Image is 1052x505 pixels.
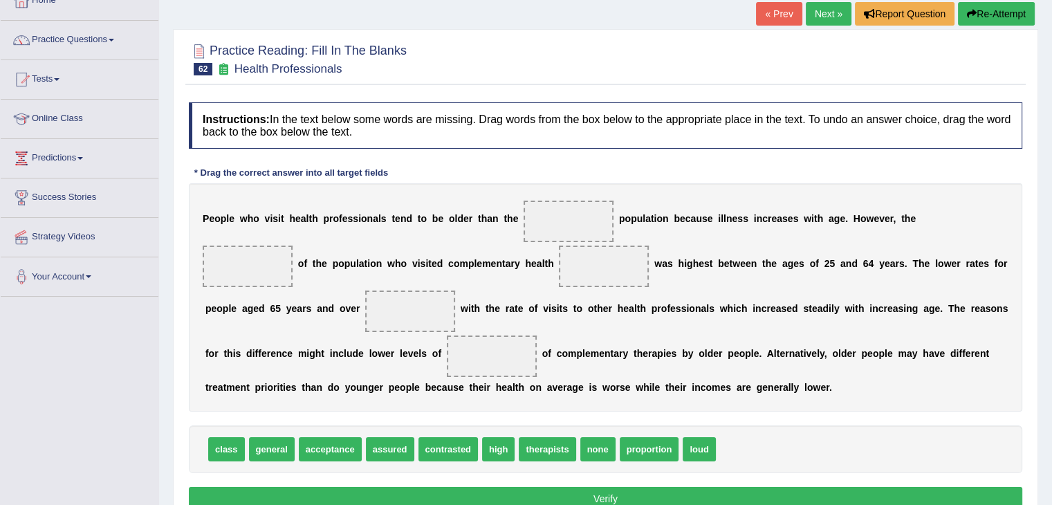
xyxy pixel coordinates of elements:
b: u [637,213,643,224]
b: n [663,213,669,224]
b: n [695,303,701,314]
b: h [488,303,495,314]
b: t [560,303,563,314]
b: v [543,303,548,314]
span: 62 [194,63,212,75]
b: h [315,258,322,269]
b: a [890,258,896,269]
b: f [535,303,538,314]
b: l [454,213,457,224]
button: Report Question [855,2,954,26]
b: p [221,213,227,224]
b: l [474,258,477,269]
b: e [438,213,443,224]
b: e [531,258,537,269]
b: n [400,213,407,224]
b: t [544,258,548,269]
b: s [899,258,905,269]
b: i [686,303,689,314]
b: s [421,258,426,269]
div: * Drag the correct answer into all target fields [189,166,394,179]
b: a [690,213,696,224]
b: o [216,303,223,314]
span: Drop target [203,246,293,287]
b: r [1004,258,1007,269]
b: h [481,213,488,224]
b: o [298,258,304,269]
b: e [231,303,237,314]
a: Next » [806,2,851,26]
b: w [866,213,874,224]
b: s [743,213,748,224]
b: e [771,213,777,224]
b: y [879,258,885,269]
b: e [395,213,400,224]
b: t [814,213,818,224]
b: e [732,213,737,224]
b: o [576,303,582,314]
b: r [966,258,969,269]
b: . [845,213,848,224]
b: a [506,258,511,269]
b: o [528,303,535,314]
b: a [645,213,651,224]
b: a [777,213,782,224]
b: o [661,303,667,314]
b: l [306,213,309,224]
b: t [418,213,421,224]
b: e [432,258,437,269]
b: o [214,213,221,224]
b: e [477,258,482,269]
b: g [834,213,840,224]
b: h [640,303,646,314]
a: Predictions [1,139,158,174]
a: Your Account [1,257,158,292]
b: l [226,213,229,224]
b: o [253,213,259,224]
b: e [910,213,916,224]
b: a [829,213,834,224]
b: s [273,213,278,224]
b: i [358,213,361,224]
b: l [378,213,381,224]
b: d [329,303,335,314]
b: t [637,303,640,314]
b: p [619,213,625,224]
b: f [995,258,998,269]
b: i [278,213,281,224]
b: l [542,258,545,269]
b: r [329,213,333,224]
b: b [718,258,724,269]
small: Health Professionals [234,62,342,75]
b: c [762,213,768,224]
b: n [367,213,373,224]
b: p [468,258,474,269]
b: v [879,213,885,224]
b: c [448,258,454,269]
b: h [507,213,513,224]
b: r [506,303,509,314]
b: e [292,303,297,314]
b: t [486,303,489,314]
b: i [718,213,721,224]
b: s [562,303,568,314]
b: t [504,213,507,224]
b: a [840,258,846,269]
b: t [573,303,577,314]
b: p [652,303,658,314]
b: h [766,258,772,269]
h4: In the text below some words are missing. Drag words from the box below to the appropriate place ... [189,102,1022,149]
b: d [259,303,265,314]
b: w [804,213,811,224]
b: a [629,303,634,314]
b: e [951,258,957,269]
b: p [323,213,329,224]
b: e [793,258,799,269]
b: w [943,258,951,269]
b: e [885,213,890,224]
b: e [495,303,500,314]
span: Drop target [524,201,613,242]
a: Success Stories [1,178,158,213]
b: s [676,303,681,314]
b: r [957,258,960,269]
